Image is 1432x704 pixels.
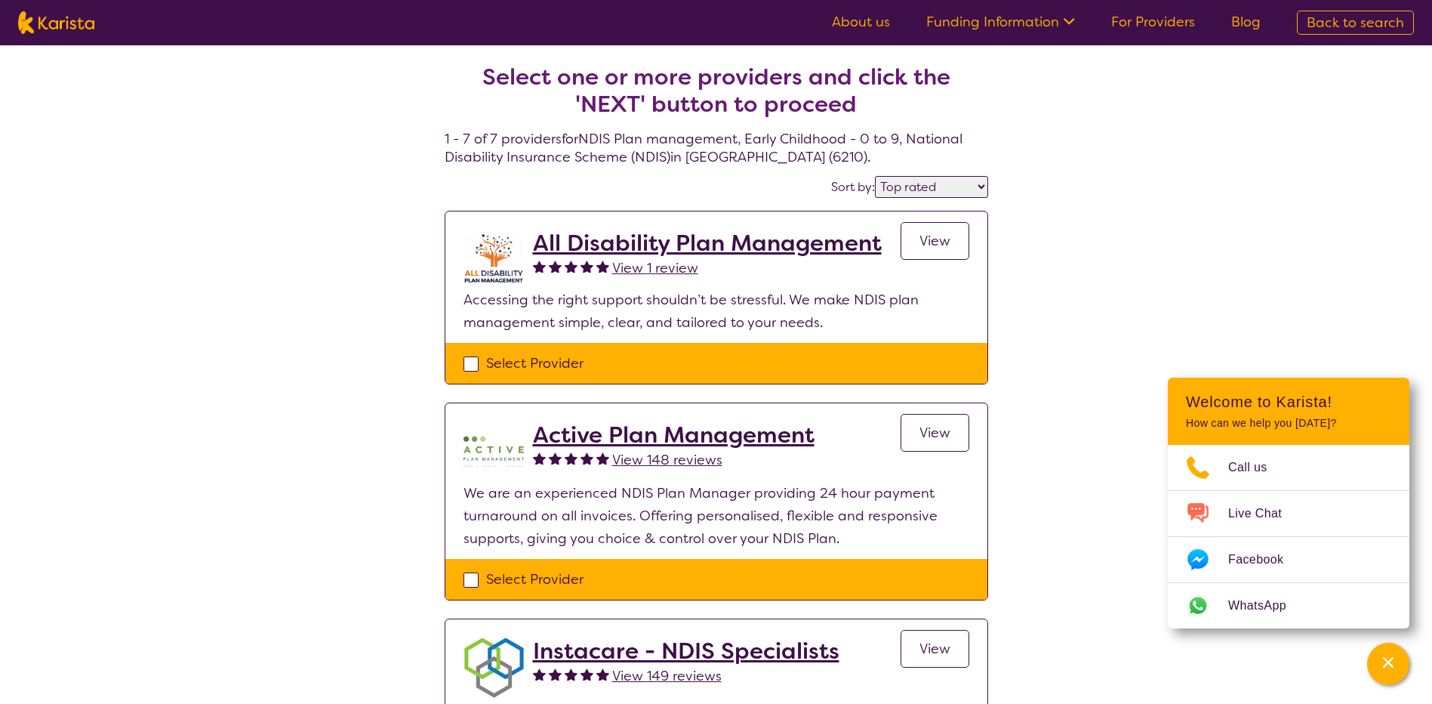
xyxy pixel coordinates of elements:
img: fullstar [565,668,577,681]
a: View 148 reviews [612,449,722,471]
span: View [919,232,950,250]
img: fullstar [580,668,593,681]
img: Karista logo [18,11,94,34]
a: About us [832,13,890,31]
a: View [901,414,969,452]
a: Blog [1231,13,1261,31]
a: View [901,630,969,668]
span: WhatsApp [1228,594,1304,617]
a: Instacare - NDIS Specialists [533,638,839,665]
span: View 149 reviews [612,667,722,685]
img: fullstar [596,260,609,273]
img: at5vqv0lot2lggohlylh.jpg [463,230,524,289]
img: fullstar [533,668,546,681]
img: fullstar [549,668,562,681]
span: Live Chat [1228,502,1300,525]
img: fullstar [533,260,546,273]
h2: Welcome to Karista! [1186,393,1391,411]
ul: Choose channel [1168,445,1409,628]
img: fullstar [580,260,593,273]
label: Sort by: [831,179,875,195]
a: Back to search [1297,11,1414,35]
p: We are an experienced NDIS Plan Manager providing 24 hour payment turnaround on all invoices. Off... [463,482,969,550]
img: fullstar [549,260,562,273]
button: Channel Menu [1367,643,1409,685]
span: View [919,640,950,658]
h2: Select one or more providers and click the 'NEXT' button to proceed [463,63,970,118]
a: Funding Information [926,13,1075,31]
a: View 149 reviews [612,665,722,687]
span: Back to search [1307,14,1404,32]
a: Active Plan Management [533,421,815,449]
h4: 1 - 7 of 7 providers for NDIS Plan management , Early Childhood - 0 to 9 , National Disability In... [445,27,988,166]
span: Call us [1228,456,1286,479]
div: Channel Menu [1168,378,1409,628]
img: fullstar [596,452,609,465]
a: For Providers [1111,13,1195,31]
a: View [901,222,969,260]
img: fullstar [533,452,546,465]
span: Facebook [1228,548,1301,571]
span: View [919,424,950,442]
span: View 1 review [612,259,698,277]
a: View 1 review [612,257,698,279]
img: pypzb5qm7jexfhutod0x.png [463,421,524,482]
img: fullstar [596,668,609,681]
span: View 148 reviews [612,451,722,469]
img: fullstar [565,260,577,273]
img: fullstar [580,452,593,465]
a: All Disability Plan Management [533,230,882,257]
img: fullstar [565,452,577,465]
p: How can we help you [DATE]? [1186,417,1391,430]
img: obkhna0zu27zdd4ubuus.png [463,638,524,698]
img: fullstar [549,452,562,465]
p: Accessing the right support shouldn’t be stressful. We make NDIS plan management simple, clear, a... [463,289,969,334]
a: Web link opens in a new tab. [1168,583,1409,628]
